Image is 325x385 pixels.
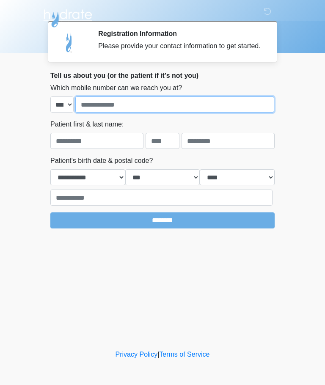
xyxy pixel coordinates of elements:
[157,351,159,358] a: |
[116,351,158,358] a: Privacy Policy
[57,30,82,55] img: Agent Avatar
[50,83,182,93] label: Which mobile number can we reach you at?
[98,41,262,51] div: Please provide your contact information to get started.
[50,156,153,166] label: Patient's birth date & postal code?
[50,119,124,129] label: Patient first & last name:
[42,6,94,28] img: Hydrate IV Bar - Arcadia Logo
[159,351,209,358] a: Terms of Service
[50,71,275,80] h2: Tell us about you (or the patient if it's not you)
